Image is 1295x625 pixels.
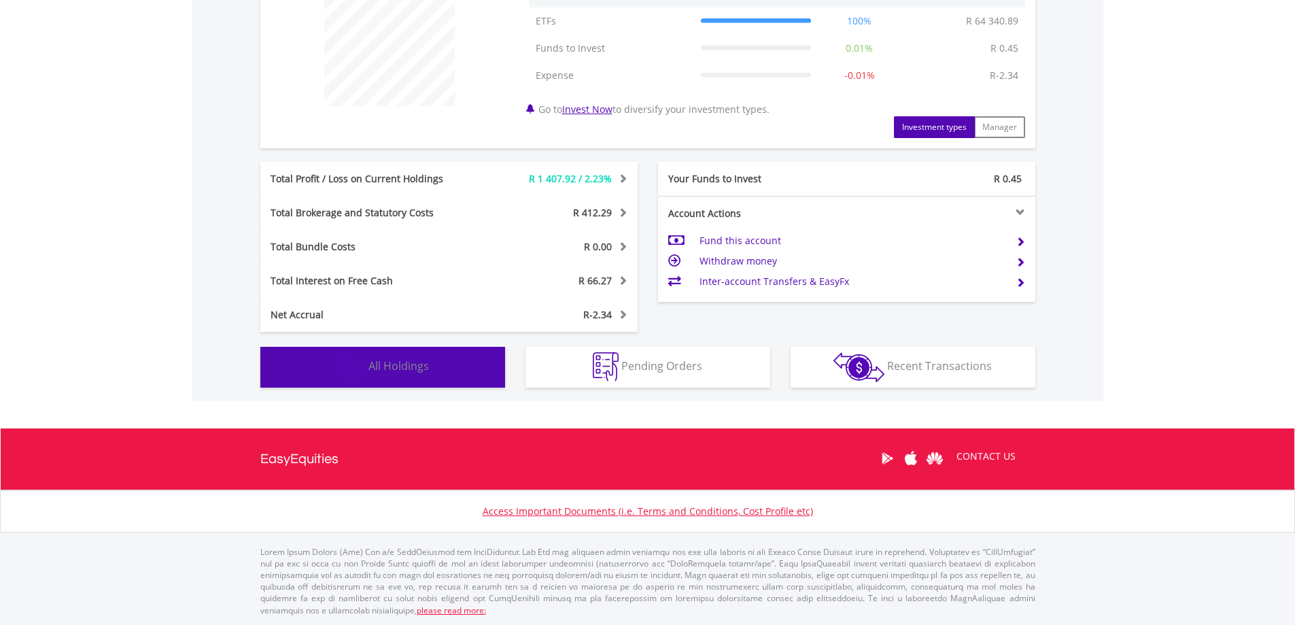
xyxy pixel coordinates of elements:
[417,605,486,616] a: please read more:
[894,116,975,138] button: Investment types
[573,206,612,219] span: R 412.29
[818,35,901,62] td: 0.01%
[974,116,1025,138] button: Manager
[984,35,1025,62] td: R 0.45
[529,35,694,62] td: Funds to Invest
[529,62,694,89] td: Expense
[923,437,947,479] a: Huawei
[959,7,1025,35] td: R 64 340.89
[584,240,612,253] span: R 0.00
[368,358,429,373] span: All Holdings
[260,308,481,322] div: Net Accrual
[583,308,612,321] span: R-2.34
[529,172,612,185] span: R 1 407.92 / 2.23%
[593,352,619,382] img: pending_instructions-wht.png
[818,7,901,35] td: 100%
[260,428,339,490] a: EasyEquities
[260,240,481,254] div: Total Bundle Costs
[899,437,923,479] a: Apple
[483,505,813,518] a: Access Important Documents (i.e. Terms and Conditions, Cost Profile etc)
[887,358,992,373] span: Recent Transactions
[621,358,702,373] span: Pending Orders
[983,62,1025,89] td: R-2.34
[700,271,1005,292] td: Inter-account Transfers & EasyFx
[994,172,1022,185] span: R 0.45
[336,352,366,382] img: holdings-wht.png
[658,207,847,220] div: Account Actions
[260,206,481,220] div: Total Brokerage and Statutory Costs
[700,251,1005,271] td: Withdraw money
[260,347,505,388] button: All Holdings
[791,347,1035,388] button: Recent Transactions
[818,62,901,89] td: -0.01%
[579,274,612,287] span: R 66.27
[947,437,1025,475] a: CONTACT US
[260,172,481,186] div: Total Profit / Loss on Current Holdings
[529,7,694,35] td: ETFs
[658,172,847,186] div: Your Funds to Invest
[700,231,1005,251] td: Fund this account
[260,274,481,288] div: Total Interest on Free Cash
[525,347,770,388] button: Pending Orders
[260,546,1035,616] p: Lorem Ipsum Dolors (Ame) Con a/e SeddOeiusmod tem InciDiduntut Lab Etd mag aliquaen admin veniamq...
[833,352,884,382] img: transactions-zar-wht.png
[562,103,612,116] a: Invest Now
[876,437,899,479] a: Google Play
